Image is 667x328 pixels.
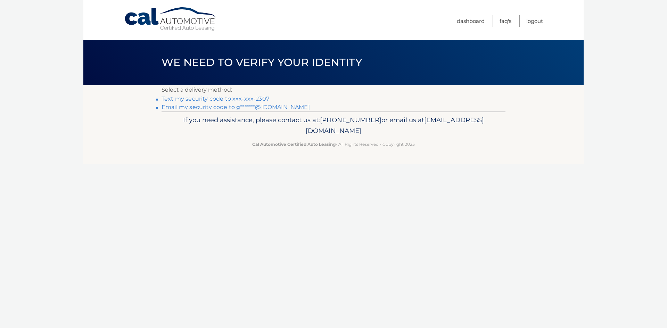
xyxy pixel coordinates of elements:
[166,115,501,137] p: If you need assistance, please contact us at: or email us at
[500,15,511,27] a: FAQ's
[162,95,269,102] a: Text my security code to xxx-xxx-2307
[162,104,310,110] a: Email my security code to g*******@[DOMAIN_NAME]
[320,116,381,124] span: [PHONE_NUMBER]
[166,141,501,148] p: - All Rights Reserved - Copyright 2025
[252,142,336,147] strong: Cal Automotive Certified Auto Leasing
[124,7,218,32] a: Cal Automotive
[526,15,543,27] a: Logout
[457,15,485,27] a: Dashboard
[162,85,505,95] p: Select a delivery method:
[162,56,362,69] span: We need to verify your identity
